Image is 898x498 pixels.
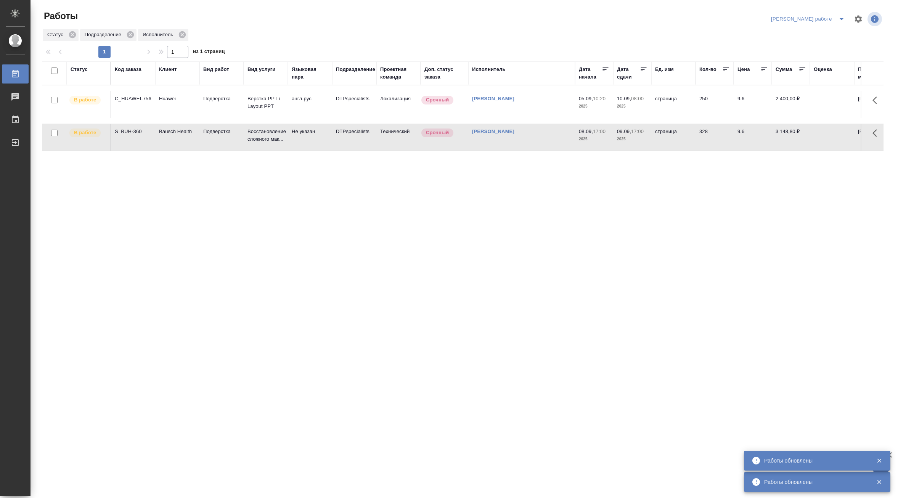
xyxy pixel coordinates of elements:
[247,128,284,143] p: Восстановление сложного мак...
[737,66,750,73] div: Цена
[426,96,449,104] p: Срочный
[871,479,887,485] button: Закрыть
[867,12,884,26] span: Посмотреть информацию
[849,10,867,28] span: Настроить таблицу
[80,29,137,41] div: Подразделение
[472,66,506,73] div: Исполнитель
[472,129,514,134] a: [PERSON_NAME]
[617,66,640,81] div: Дата сдачи
[764,457,865,464] div: Работы обновлены
[426,129,449,137] p: Срочный
[288,124,332,151] td: Не указан
[696,91,734,118] td: 250
[696,124,734,151] td: 328
[380,66,417,81] div: Проектная команда
[651,91,696,118] td: страница
[376,91,421,118] td: Локализация
[159,95,196,103] p: Huawei
[868,91,886,109] button: Здесь прячутся важные кнопки
[115,66,141,73] div: Код заказа
[631,129,644,134] p: 17:00
[734,124,772,151] td: 9.6
[699,66,716,73] div: Кол-во
[764,478,865,486] div: Работы обновлены
[115,95,151,103] div: C_HUAWEI-756
[71,66,88,73] div: Статус
[651,124,696,151] td: страница
[617,129,631,134] p: 09.09,
[69,128,106,138] div: Исполнитель выполняет работу
[138,29,188,41] div: Исполнитель
[617,103,647,110] p: 2025
[332,91,376,118] td: DTPspecialists
[593,96,606,101] p: 10:20
[772,91,810,118] td: 2 400,00 ₽
[203,128,240,135] p: Подверстка
[617,96,631,101] p: 10.09,
[655,66,674,73] div: Ед. изм
[579,96,593,101] p: 05.09,
[858,66,895,81] div: Проектные менеджеры
[776,66,792,73] div: Сумма
[332,124,376,151] td: DTPspecialists
[143,31,176,39] p: Исполнитель
[579,129,593,134] p: 08.09,
[617,135,647,143] p: 2025
[579,66,602,81] div: Дата начала
[159,128,196,135] p: Bausch Health
[203,66,229,73] div: Вид работ
[772,124,810,151] td: 3 148,80 ₽
[247,95,284,110] p: Верстка PPT / Layout PPT
[769,13,849,25] div: split button
[159,66,177,73] div: Клиент
[868,124,886,142] button: Здесь прячутся важные кнопки
[336,66,375,73] div: Подразделение
[69,95,106,105] div: Исполнитель выполняет работу
[814,66,832,73] div: Оценка
[85,31,124,39] p: Подразделение
[115,128,151,135] div: S_BUH-360
[593,129,606,134] p: 17:00
[579,135,609,143] p: 2025
[288,91,332,118] td: англ-рус
[871,457,887,464] button: Закрыть
[631,96,644,101] p: 08:00
[74,129,96,137] p: В работе
[42,10,78,22] span: Работы
[74,96,96,104] p: В работе
[734,91,772,118] td: 9.6
[472,96,514,101] a: [PERSON_NAME]
[43,29,79,41] div: Статус
[579,103,609,110] p: 2025
[424,66,464,81] div: Доп. статус заказа
[292,66,328,81] div: Языковая пара
[203,95,240,103] p: Подверстка
[47,31,66,39] p: Статус
[247,66,276,73] div: Вид услуги
[376,124,421,151] td: Технический
[193,47,225,58] span: из 1 страниц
